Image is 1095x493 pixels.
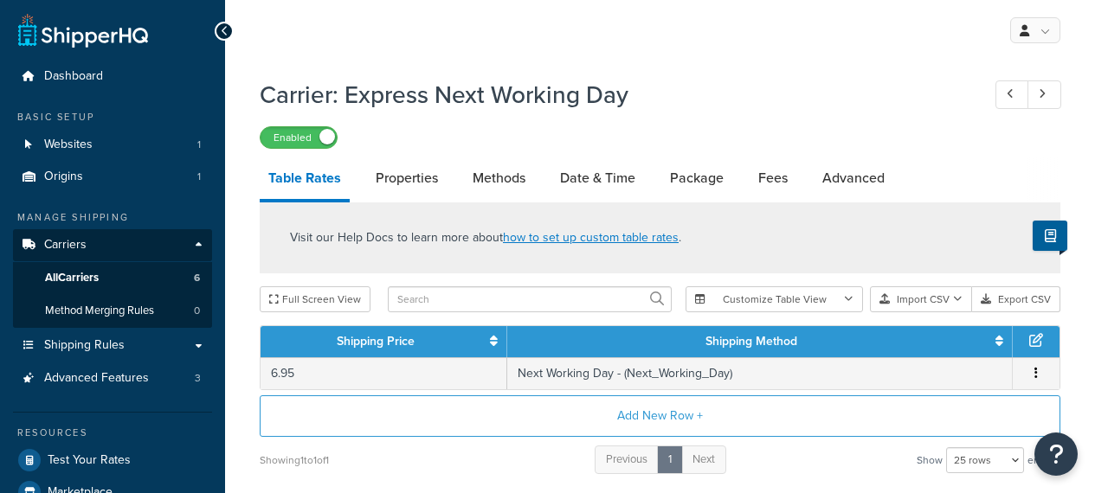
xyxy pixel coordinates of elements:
span: Websites [44,138,93,152]
span: Show [917,448,943,472]
span: Origins [44,170,83,184]
button: Customize Table View [686,286,863,312]
a: Next Record [1027,80,1061,109]
button: Show Help Docs [1033,221,1067,251]
a: Shipping Rules [13,330,212,362]
span: 1 [197,170,201,184]
span: Method Merging Rules [45,304,154,318]
span: All Carriers [45,271,99,285]
button: Export CSV [972,286,1060,312]
a: Advanced [814,157,893,199]
span: 3 [195,371,201,386]
a: Next [681,445,726,474]
span: Test Your Rates [48,453,131,468]
li: Websites [13,129,212,161]
span: 6 [194,271,200,285]
div: Showing 1 to 1 of 1 [260,448,329,472]
a: Table Rates [260,157,350,202]
a: Package [661,157,732,199]
a: Fees [750,157,796,199]
a: Test Your Rates [13,445,212,476]
a: Method Merging Rules0 [13,295,212,327]
input: Search [388,286,672,312]
span: 0 [194,304,200,318]
a: Origins1 [13,161,212,193]
li: Method Merging Rules [13,295,212,327]
button: Add New Row + [260,395,1060,437]
div: Manage Shipping [13,210,212,225]
span: entries [1027,448,1060,472]
a: how to set up custom table rates [503,228,679,246]
li: Carriers [13,229,212,328]
p: Visit our Help Docs to learn more about . [290,228,681,247]
span: Advanced Features [44,371,149,386]
a: Previous Record [995,80,1029,109]
div: Basic Setup [13,110,212,125]
span: Shipping Rules [44,338,125,353]
a: Shipping Method [705,332,797,350]
a: Websites1 [13,129,212,161]
a: Date & Time [551,157,644,199]
span: Dashboard [44,69,103,84]
span: Previous [606,451,647,467]
a: Properties [367,157,447,199]
a: Carriers [13,229,212,261]
li: Origins [13,161,212,193]
span: Carriers [44,238,87,253]
button: Open Resource Center [1034,432,1078,476]
a: 1 [657,445,683,474]
a: Methods [464,157,534,199]
span: Next [692,451,715,467]
button: Import CSV [870,286,972,312]
div: Resources [13,426,212,440]
td: Next Working Day - (Next_Working_Day) [507,357,1013,389]
li: Advanced Features [13,362,212,394]
a: Advanced Features3 [13,362,212,394]
a: AllCarriers6 [13,262,212,294]
a: Shipping Price [337,332,415,350]
h1: Carrier: Express Next Working Day [260,78,963,112]
td: 6.95 [261,357,507,389]
label: Enabled [261,127,337,148]
a: Previous [595,445,659,474]
a: Dashboard [13,61,212,93]
span: 1 [197,138,201,152]
button: Full Screen View [260,286,370,312]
